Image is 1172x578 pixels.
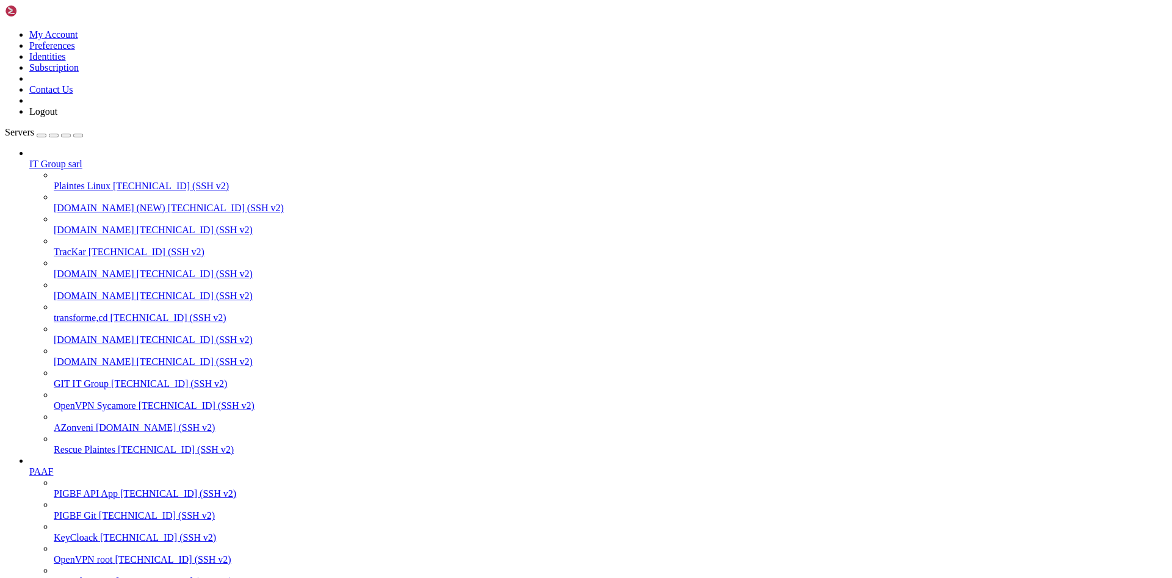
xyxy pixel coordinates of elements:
[29,84,73,95] a: Contact Us
[54,521,1167,543] li: KeyCloack [TECHNICAL_ID] (SSH v2)
[54,488,118,499] span: PIGBF API App
[139,400,255,411] span: [TECHNICAL_ID] (SSH v2)
[5,5,75,17] img: Shellngn
[115,554,231,565] span: [TECHNICAL_ID] (SSH v2)
[54,400,1167,411] a: OpenVPN Sycamore [TECHNICAL_ID] (SSH v2)
[29,51,66,62] a: Identities
[137,225,253,235] span: [TECHNICAL_ID] (SSH v2)
[99,510,215,521] span: [TECHNICAL_ID] (SSH v2)
[54,554,112,565] span: OpenVPN root
[54,356,1167,367] a: [DOMAIN_NAME] [TECHNICAL_ID] (SSH v2)
[54,269,1167,280] a: [DOMAIN_NAME] [TECHNICAL_ID] (SSH v2)
[118,444,234,455] span: [TECHNICAL_ID] (SSH v2)
[110,312,226,323] span: [TECHNICAL_ID] (SSH v2)
[120,488,236,499] span: [TECHNICAL_ID] (SSH v2)
[54,291,1167,302] a: [DOMAIN_NAME] [TECHNICAL_ID] (SSH v2)
[54,258,1167,280] li: [DOMAIN_NAME] [TECHNICAL_ID] (SSH v2)
[29,40,75,51] a: Preferences
[54,192,1167,214] li: [DOMAIN_NAME] (NEW) [TECHNICAL_ID] (SSH v2)
[54,532,1167,543] a: KeyCloack [TECHNICAL_ID] (SSH v2)
[54,554,1167,565] a: OpenVPN root [TECHNICAL_ID] (SSH v2)
[137,356,253,367] span: [TECHNICAL_ID] (SSH v2)
[54,181,110,191] span: Plaintes Linux
[168,203,284,213] span: [TECHNICAL_ID] (SSH v2)
[54,247,1167,258] a: TracKar [TECHNICAL_ID] (SSH v2)
[54,367,1167,389] li: GIT IT Group [TECHNICAL_ID] (SSH v2)
[54,400,136,411] span: OpenVPN Sycamore
[54,543,1167,565] li: OpenVPN root [TECHNICAL_ID] (SSH v2)
[54,433,1167,455] li: Rescue Plaintes [TECHNICAL_ID] (SSH v2)
[54,312,107,323] span: transforme,cd
[137,269,253,279] span: [TECHNICAL_ID] (SSH v2)
[54,170,1167,192] li: Plaintes Linux [TECHNICAL_ID] (SSH v2)
[54,422,1167,433] a: AZonveni [DOMAIN_NAME] (SSH v2)
[54,422,93,433] span: AZonveni
[29,466,1167,477] a: PAAF
[54,203,1167,214] a: [DOMAIN_NAME] (NEW) [TECHNICAL_ID] (SSH v2)
[54,444,1167,455] a: Rescue Plaintes [TECHNICAL_ID] (SSH v2)
[54,291,134,301] span: [DOMAIN_NAME]
[29,159,1167,170] a: IT Group sarl
[54,247,86,257] span: TracKar
[29,466,53,477] span: PAAF
[54,280,1167,302] li: [DOMAIN_NAME] [TECHNICAL_ID] (SSH v2)
[54,312,1167,323] a: transforme,cd [TECHNICAL_ID] (SSH v2)
[137,291,253,301] span: [TECHNICAL_ID] (SSH v2)
[54,477,1167,499] li: PIGBF API App [TECHNICAL_ID] (SSH v2)
[89,247,204,257] span: [TECHNICAL_ID] (SSH v2)
[96,422,215,433] span: [DOMAIN_NAME] (SSH v2)
[100,532,216,543] span: [TECHNICAL_ID] (SSH v2)
[54,345,1167,367] li: [DOMAIN_NAME] [TECHNICAL_ID] (SSH v2)
[54,499,1167,521] li: PIGBF Git [TECHNICAL_ID] (SSH v2)
[54,203,165,213] span: [DOMAIN_NAME] (NEW)
[29,62,79,73] a: Subscription
[54,225,1167,236] a: [DOMAIN_NAME] [TECHNICAL_ID] (SSH v2)
[54,378,1167,389] a: GIT IT Group [TECHNICAL_ID] (SSH v2)
[29,106,57,117] a: Logout
[54,532,98,543] span: KeyCloack
[54,411,1167,433] li: AZonveni [DOMAIN_NAME] (SSH v2)
[54,510,1167,521] a: PIGBF Git [TECHNICAL_ID] (SSH v2)
[111,378,227,389] span: [TECHNICAL_ID] (SSH v2)
[54,444,115,455] span: Rescue Plaintes
[113,181,229,191] span: [TECHNICAL_ID] (SSH v2)
[54,378,109,389] span: GIT IT Group
[29,29,78,40] a: My Account
[54,181,1167,192] a: Plaintes Linux [TECHNICAL_ID] (SSH v2)
[5,127,83,137] a: Servers
[29,148,1167,455] li: IT Group sarl
[54,356,134,367] span: [DOMAIN_NAME]
[54,225,134,235] span: [DOMAIN_NAME]
[54,389,1167,411] li: OpenVPN Sycamore [TECHNICAL_ID] (SSH v2)
[54,269,134,279] span: [DOMAIN_NAME]
[54,334,134,345] span: [DOMAIN_NAME]
[137,334,253,345] span: [TECHNICAL_ID] (SSH v2)
[54,488,1167,499] a: PIGBF API App [TECHNICAL_ID] (SSH v2)
[29,159,82,169] span: IT Group sarl
[5,127,34,137] span: Servers
[54,510,96,521] span: PIGBF Git
[54,214,1167,236] li: [DOMAIN_NAME] [TECHNICAL_ID] (SSH v2)
[54,302,1167,323] li: transforme,cd [TECHNICAL_ID] (SSH v2)
[54,236,1167,258] li: TracKar [TECHNICAL_ID] (SSH v2)
[54,334,1167,345] a: [DOMAIN_NAME] [TECHNICAL_ID] (SSH v2)
[54,323,1167,345] li: [DOMAIN_NAME] [TECHNICAL_ID] (SSH v2)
